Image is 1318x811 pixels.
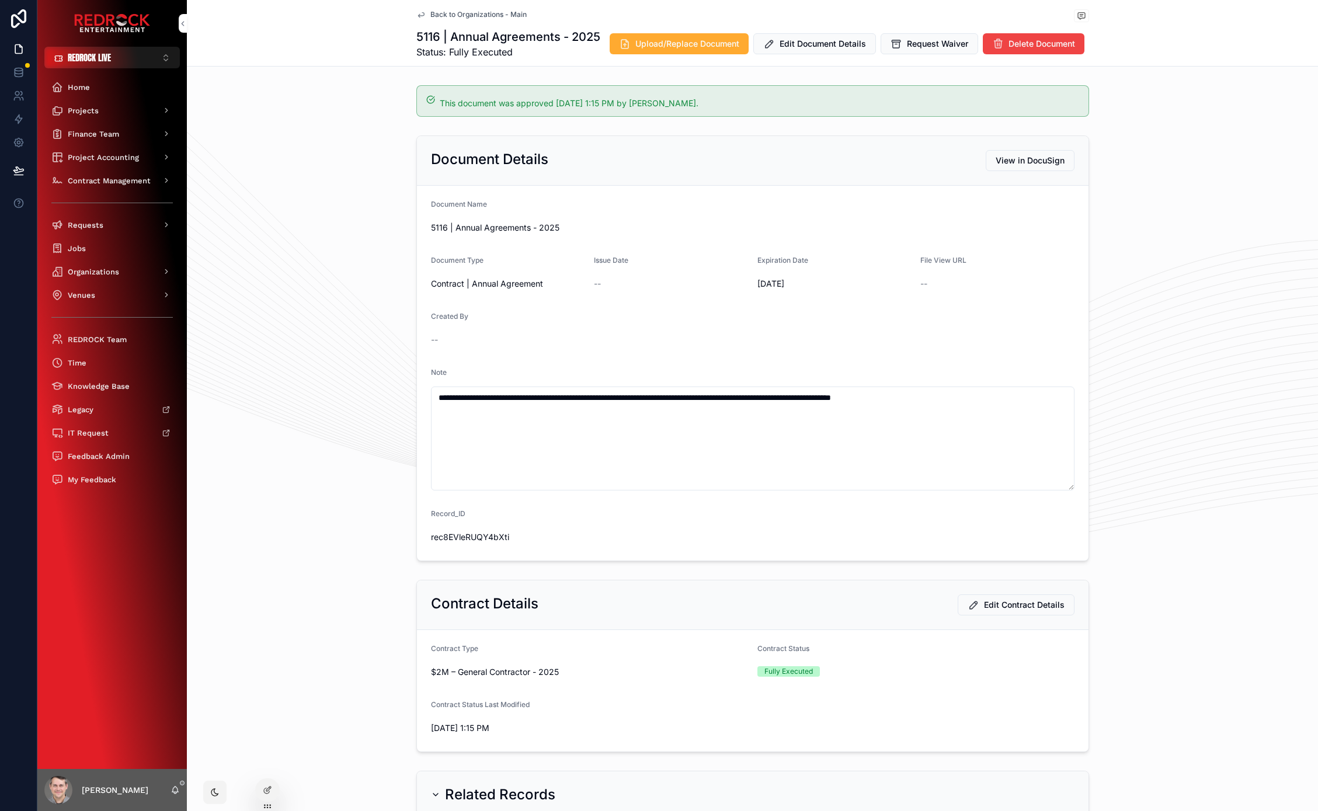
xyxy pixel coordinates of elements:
a: Legacy [44,399,180,420]
span: -- [920,278,927,290]
span: Venues [68,290,95,300]
span: Upload/Replace Document [635,38,739,50]
span: Home [68,82,90,92]
span: -- [431,334,438,346]
p: [PERSON_NAME] [82,784,148,796]
h2: Related Records [445,785,555,804]
img: App logo [74,14,150,33]
a: IT Request [44,422,180,443]
a: Organizations [44,261,180,282]
span: Issue Date [594,256,628,264]
span: $2M – General Contractor - 2025 [431,666,559,678]
button: Request Waiver [881,33,978,54]
span: Contract Type [431,644,478,653]
span: Projects [68,106,99,116]
span: 5116 | Annual Agreements - 2025 [431,222,1074,234]
span: Requests [68,220,103,230]
a: Venues [44,284,180,305]
a: Home [44,76,180,98]
h2: Contract Details [431,594,538,613]
span: Document Type [431,256,484,264]
span: Contract Status Last Modified [431,700,530,709]
span: Delete Document [1009,38,1075,50]
h1: 5116 | Annual Agreements - 2025 [416,29,600,45]
span: View in DocuSign [996,155,1065,166]
span: Created By [431,312,468,321]
a: REDROCK Team [44,329,180,350]
a: Jobs [44,238,180,259]
span: Contract Status [757,644,809,653]
span: -- [594,278,601,290]
span: My Feedback [68,475,116,485]
span: Project Accounting [68,152,139,162]
a: Project Accounting [44,147,180,168]
a: Requests [44,214,180,235]
a: Finance Team [44,123,180,144]
span: Expiration Date [757,256,808,264]
span: Edit Document Details [780,38,866,50]
button: Upload/Replace Document [610,33,749,54]
div: Fully Executed [764,666,813,677]
span: This document was approved [DATE] 1:15 PM by [PERSON_NAME]. [440,98,698,108]
div: scrollable content [37,68,187,505]
span: rec8EVleRUQY4bXti [431,531,585,543]
span: Organizations [68,267,119,277]
a: Back to Organizations - Main [416,10,527,19]
span: Document Name [431,200,487,208]
span: Note [431,368,447,377]
span: [DATE] [757,278,912,290]
span: Contract | Annual Agreement [431,278,543,290]
span: Edit Contract Details [984,599,1065,611]
h2: Document Details [431,150,548,169]
span: Knowledge Base [68,381,130,391]
button: Edit Document Details [753,33,876,54]
span: Request Waiver [907,38,968,50]
a: Projects [44,100,180,121]
span: Jobs [68,243,86,253]
span: REDROCK Team [68,335,127,344]
span: [DATE] 1:15 PM [431,722,585,734]
button: View in DocuSign [986,150,1074,171]
button: Select Button [44,47,180,68]
span: Back to Organizations - Main [430,10,527,19]
span: Time [68,358,86,368]
span: Contract Management [68,176,151,186]
a: Contract Management [44,170,180,191]
button: Delete Document [983,33,1084,54]
a: Feedback Admin [44,445,180,467]
span: Status: Fully Executed [416,45,600,59]
a: My Feedback [44,469,180,490]
a: Knowledge Base [44,375,180,396]
span: Finance Team [68,129,119,139]
span: Feedback Admin [68,451,130,461]
span: IT Request [68,428,109,438]
a: Time [44,352,180,373]
div: This document was approved 9/26/2025 1:15 PM by Jenny McPhee. [440,98,1079,109]
span: REDROCK LIVE [68,51,111,64]
span: File View URL [920,256,966,264]
button: Edit Contract Details [958,594,1074,615]
span: Legacy [68,405,93,415]
span: Record_ID [431,509,465,518]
